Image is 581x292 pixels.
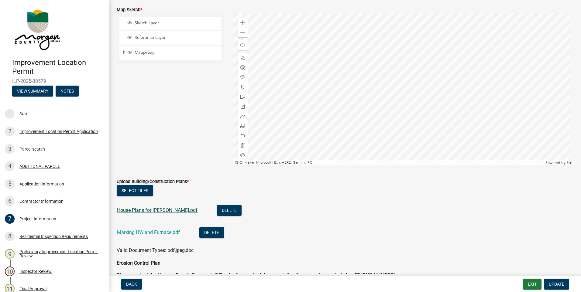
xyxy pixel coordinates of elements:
button: Exit [523,279,541,290]
button: Update [544,279,569,290]
div: Zoom out [238,28,248,37]
div: Zoom in [238,18,248,28]
wm-modal-confirm: Summary [12,89,53,94]
div: 10 [5,267,15,276]
div: Project Information [19,217,56,221]
div: IGIO, Maxar, Microsoft | Esri, HERE, Garmin, iPC [233,160,544,165]
a: House Plans for [PERSON_NAME].pdf [117,207,198,213]
div: 3 [5,144,15,154]
div: Improvement Location Permit Application [19,129,98,134]
button: Notes [56,86,79,97]
span: Expand [122,50,126,56]
div: 9 [5,249,15,259]
wm-modal-confirm: Notes [56,89,79,94]
div: 4 [5,161,15,171]
button: Select files [117,185,153,196]
h4: Improvement Location Permit [12,58,105,76]
button: Delete [199,227,224,238]
button: View Summary [12,86,53,97]
div: Final Approval [19,287,46,291]
span: Reference Layer [133,35,219,40]
button: Delete [217,205,242,216]
div: Reference Layer [126,35,219,41]
div: Residential Inspection Requirements [19,234,88,239]
li: Reference Layer [119,31,222,45]
strong: Erosion Control Plan [117,260,160,266]
a: Esri [566,161,572,165]
wm-modal-confirm: Delete Document [199,230,224,236]
div: Powered by [544,160,574,165]
div: Parcel search [19,147,45,151]
a: Marking HW and Furnace.pdf [117,229,180,235]
img: Morgan County, Indiana [12,6,61,52]
div: Sketch Layer [126,20,219,26]
div: ADDITIONAL PARCEL [19,164,60,168]
span: Sketch Layer [133,20,219,26]
span: Mapproxy [133,50,219,55]
div: 1 [5,109,15,119]
span: ILP-2025-38579 [12,78,97,84]
li: Sketch Layer [119,17,222,30]
div: 2 [5,127,15,136]
span: Back [126,282,137,287]
div: 7 [5,214,15,224]
div: Preliminary Improvement Location Permit Review [19,250,100,258]
label: Upload Building/Construction Plans [117,180,189,184]
strong: Please contact the Morgan County Surveyor's Office for the required documentation for an erosion ... [117,272,395,278]
div: Contractor Information [19,199,64,203]
div: 8 [5,232,15,241]
button: Back [121,279,142,290]
span: Update [549,282,564,287]
div: Application Information [19,182,64,186]
label: Map Sketch [117,8,142,12]
div: Mapproxy [126,50,219,56]
li: Mapproxy [119,46,222,60]
ul: Layer List [119,15,222,62]
div: 6 [5,196,15,206]
wm-modal-confirm: Delete Document [217,208,242,214]
div: Inspector Review [19,269,52,273]
div: Find my location [238,40,248,50]
span: Valid Document Types: pdf,jpeg,doc [117,247,194,253]
div: Start [19,112,29,116]
div: 5 [5,179,15,189]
